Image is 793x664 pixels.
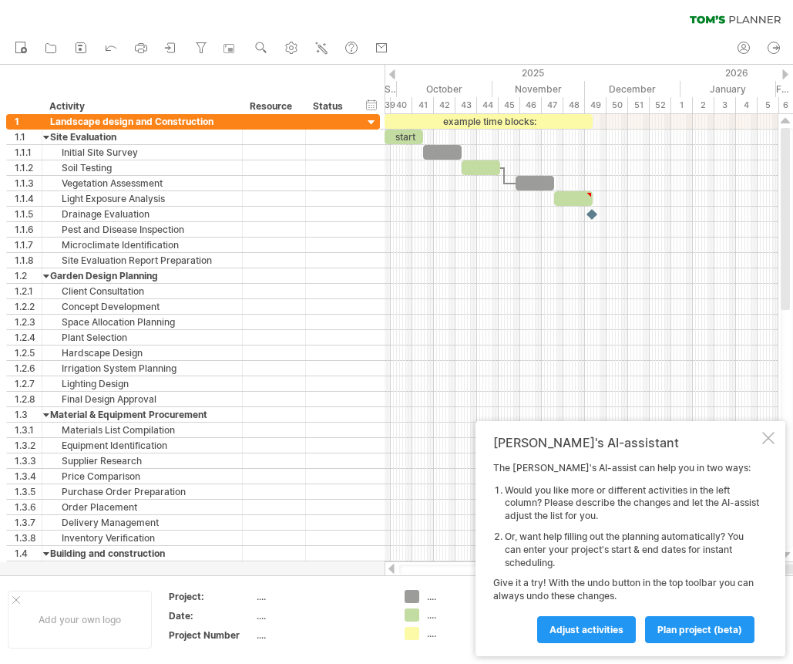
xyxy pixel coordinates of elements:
div: .... [427,608,511,622]
div: 42 [434,97,455,113]
div: 1.1.5 [15,207,42,221]
div: 44 [477,97,499,113]
div: 52 [650,97,671,113]
div: 1.1.8 [15,253,42,268]
div: 1.1.3 [15,176,42,190]
div: 45 [499,97,520,113]
div: Plant Selection [50,330,234,345]
div: [PERSON_NAME]'s AI-assistant [493,435,759,450]
div: 1.2.5 [15,345,42,360]
a: plan project (beta) [645,616,754,643]
div: 1.3.4 [15,469,42,484]
div: 49 [585,97,607,113]
div: Project: [169,590,254,603]
div: Resource [250,99,297,114]
div: 47 [542,97,563,113]
div: Site Preparation [50,561,234,576]
div: Irrigation System Planning [50,361,234,376]
div: 1.2.6 [15,361,42,376]
div: 1.2.1 [15,284,42,298]
div: 46 [520,97,542,113]
div: Garden Design Planning [50,268,234,283]
div: Landscape design and Construction [50,114,234,129]
div: 1.3.2 [15,438,42,453]
div: Inventory Verification [50,531,234,545]
div: Project Number [169,629,254,642]
div: Building and construction [50,546,234,561]
div: 1.3 [15,407,42,422]
div: .... [427,590,511,603]
div: 41 [412,97,434,113]
div: 1.1.4 [15,191,42,206]
div: Vegetation Assessment [50,176,234,190]
a: Adjust activities [537,616,636,643]
div: Equipment Identification [50,438,234,453]
div: 1.2 [15,268,42,283]
div: Lighting Design [50,376,234,391]
div: 1.4.1 [15,561,42,576]
div: 1.1.6 [15,222,42,237]
div: Status [313,99,347,114]
div: 1.2.8 [15,392,42,406]
div: Order Placement [50,500,234,514]
div: December 2025 [585,81,680,97]
div: Add your own logo [8,591,152,649]
div: January 2026 [680,81,776,97]
div: Supplier Research [50,453,234,468]
div: 1.4 [15,546,42,561]
div: 1.2.2 [15,299,42,314]
div: Client Consultation [50,284,234,298]
div: Price Comparison [50,469,234,484]
div: 50 [607,97,628,113]
div: 2 [693,97,714,113]
div: Activity [49,99,234,114]
div: 1.3.3 [15,453,42,468]
div: Site Evaluation [50,130,234,144]
div: Date: [169,609,254,622]
div: 1.3.1 [15,423,42,437]
li: Would you like more or different activities in the left column? Please describe the changes and l... [505,484,759,523]
div: Material & Equipment Procurement [50,407,234,422]
div: 1.1.1 [15,145,42,160]
div: The [PERSON_NAME]'s AI-assist can help you in two ways: Give it a try! With the undo button in th... [493,462,759,642]
div: Drainage Evaluation [50,207,234,221]
div: 1.3.5 [15,484,42,499]
div: Delivery Management [50,515,234,530]
span: Adjust activities [549,624,623,635]
div: Site Evaluation Report Preparation [50,253,234,268]
div: 5 [758,97,779,113]
div: .... [257,629,386,642]
div: Materials List Compilation [50,423,234,437]
div: Purchase Order Preparation [50,484,234,499]
div: 48 [563,97,585,113]
div: 1.2.7 [15,376,42,391]
div: Soil Testing [50,160,234,175]
div: 3 [714,97,736,113]
div: 1.1.2 [15,160,42,175]
div: 1 [15,114,42,129]
div: Hardscape Design [50,345,234,360]
div: October 2025 [397,81,492,97]
div: Light Exposure Analysis [50,191,234,206]
div: 40 [391,97,412,113]
div: Concept Development [50,299,234,314]
div: 51 [628,97,650,113]
div: 1.2.3 [15,315,42,329]
div: Pest and Disease Inspection [50,222,234,237]
div: 1.2.4 [15,330,42,345]
div: November 2025 [492,81,585,97]
div: Space Allocation Planning [50,315,234,329]
div: 1.3.8 [15,531,42,545]
div: 1.3.6 [15,500,42,514]
div: 43 [455,97,477,113]
div: 1.3.7 [15,515,42,530]
div: example time blocks: [385,114,593,129]
div: 1 [671,97,693,113]
div: 1.1.7 [15,238,42,252]
div: Initial Site Survey [50,145,234,160]
div: .... [427,627,511,640]
span: plan project (beta) [657,624,742,635]
li: Or, want help filling out the planning automatically? You can enter your project's start & end da... [505,531,759,569]
div: 4 [736,97,758,113]
div: start [385,130,423,144]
